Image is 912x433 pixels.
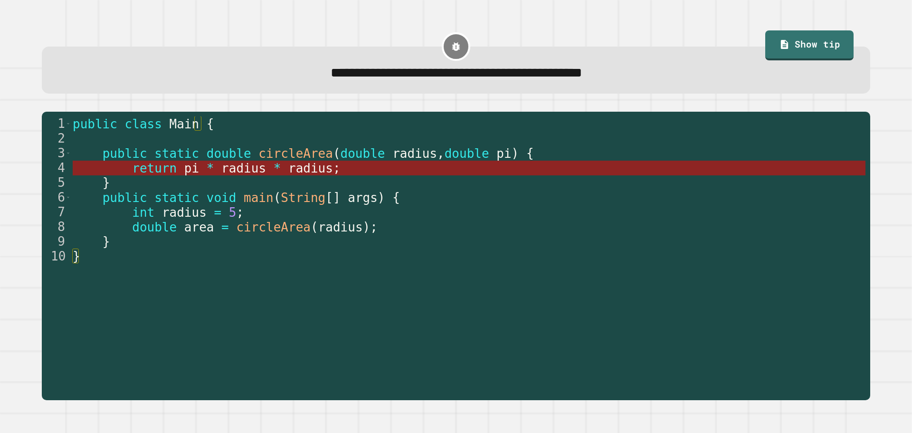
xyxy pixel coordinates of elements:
[42,190,71,205] div: 6
[445,146,489,161] span: double
[103,191,147,205] span: public
[496,146,511,161] span: pi
[170,117,199,131] span: Main
[132,161,177,175] span: return
[42,220,71,234] div: 8
[42,205,71,220] div: 7
[42,161,71,175] div: 4
[392,146,437,161] span: radius
[765,30,854,61] a: Show tip
[237,220,311,234] span: circleArea
[341,146,385,161] span: double
[42,131,71,146] div: 2
[184,161,199,175] span: pi
[221,220,229,234] span: =
[154,191,199,205] span: static
[66,116,71,131] span: Toggle code folding, rows 1 through 10
[244,191,274,205] span: main
[66,190,71,205] span: Toggle code folding, rows 6 through 9
[184,220,214,234] span: area
[154,146,199,161] span: static
[42,146,71,161] div: 3
[288,161,333,175] span: radius
[259,146,333,161] span: circleArea
[42,175,71,190] div: 5
[207,146,251,161] span: double
[42,116,71,131] div: 1
[229,205,237,220] span: 5
[103,146,147,161] span: public
[348,191,378,205] span: args
[132,220,177,234] span: double
[125,117,162,131] span: class
[66,146,71,161] span: Toggle code folding, rows 3 through 5
[73,117,117,131] span: public
[162,205,207,220] span: radius
[281,191,326,205] span: String
[318,220,363,234] span: radius
[132,205,154,220] span: int
[42,249,71,264] div: 10
[214,205,222,220] span: =
[221,161,266,175] span: radius
[42,234,71,249] div: 9
[207,191,237,205] span: void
